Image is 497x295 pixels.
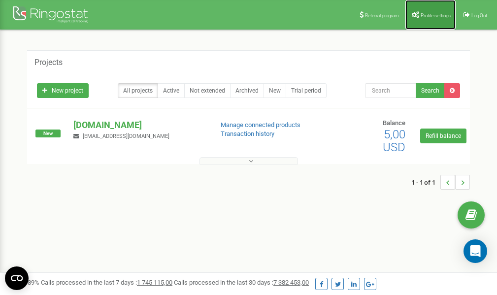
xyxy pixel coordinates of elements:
[383,119,405,127] span: Balance
[174,279,309,286] span: Calls processed in the last 30 days :
[221,130,274,137] a: Transaction history
[184,83,231,98] a: Not extended
[158,83,185,98] a: Active
[411,175,440,190] span: 1 - 1 of 1
[37,83,89,98] a: New project
[411,165,470,199] nav: ...
[421,13,451,18] span: Profile settings
[365,13,399,18] span: Referral program
[264,83,286,98] a: New
[420,129,466,143] a: Refill balance
[464,239,487,263] div: Open Intercom Messenger
[35,130,61,137] span: New
[83,133,169,139] span: [EMAIL_ADDRESS][DOMAIN_NAME]
[137,279,172,286] u: 1 745 115,00
[230,83,264,98] a: Archived
[41,279,172,286] span: Calls processed in the last 7 days :
[383,128,405,154] span: 5,00 USD
[221,121,300,129] a: Manage connected products
[286,83,327,98] a: Trial period
[416,83,445,98] button: Search
[5,266,29,290] button: Open CMP widget
[34,58,63,67] h5: Projects
[471,13,487,18] span: Log Out
[118,83,158,98] a: All projects
[365,83,416,98] input: Search
[73,119,204,131] p: [DOMAIN_NAME]
[273,279,309,286] u: 7 382 453,00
